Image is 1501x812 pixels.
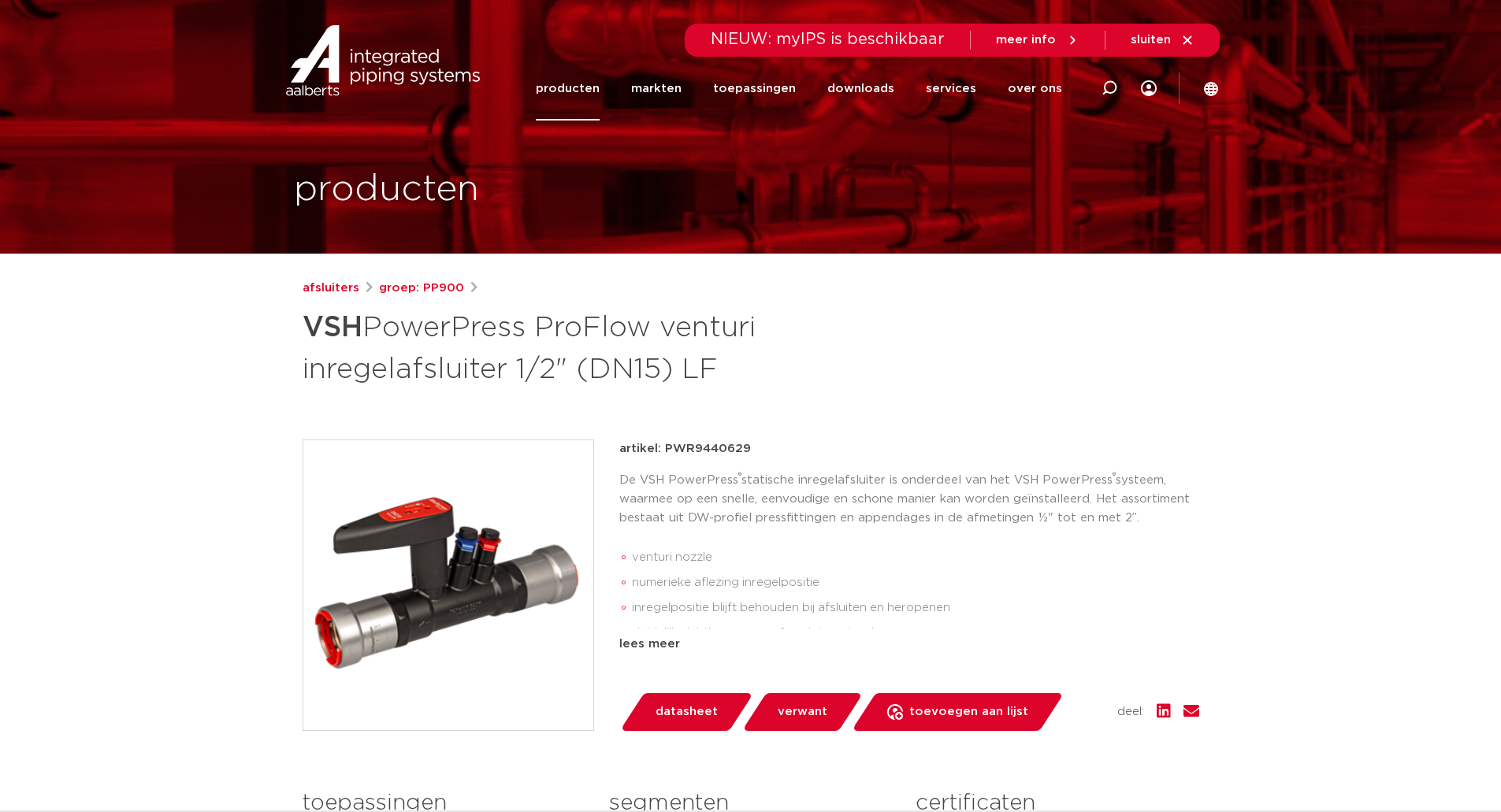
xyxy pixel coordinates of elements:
[1117,703,1144,721] span: deel:
[926,57,976,121] a: services
[1131,33,1194,47] a: sluiten
[656,699,718,725] span: datasheet
[738,472,741,480] sup: ®
[619,471,1199,528] p: De VSH PowerPress statische inregelafsluiter is onderdeel van het VSH PowerPress systeem, waarmee...
[713,57,796,121] a: toepassingen
[303,304,894,389] h1: PowerPress ProFlow venturi inregelafsluiter 1/2" (DN15) LF
[619,693,753,731] a: datasheet
[741,693,863,731] a: verwant
[1113,472,1116,480] sup: ®
[1131,34,1171,46] span: sluiten
[379,279,464,298] a: groep: PP900
[619,635,1199,654] div: lees meer
[536,57,600,121] a: producten
[827,57,894,121] a: downloads
[711,32,945,47] span: NIEUW: myIPS is beschikbaar
[632,621,1199,646] li: duidelijk zichtbare open of gesloten stand
[909,699,1028,725] span: toevoegen aan lijst
[631,57,682,121] a: markten
[1008,57,1062,121] a: over ons
[294,165,479,215] h1: producten
[303,279,359,298] a: afsluiters
[303,440,593,730] img: Product Image for VSH PowerPress ProFlow venturi inregelafsluiter 1/2" (DN15) LF
[778,699,827,725] span: verwant
[632,545,1199,570] li: venturi nozzle
[632,595,1199,621] li: inregelpositie blijft behouden bij afsluiten en heropenen
[996,33,1079,47] a: meer info
[619,439,751,458] p: artikel: PWR9440629
[632,570,1199,595] li: numerieke aflezing inregelpositie
[303,313,362,342] strong: VSH
[536,57,1062,121] nav: Menu
[996,34,1056,46] span: meer info
[1141,57,1157,121] div: my IPS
